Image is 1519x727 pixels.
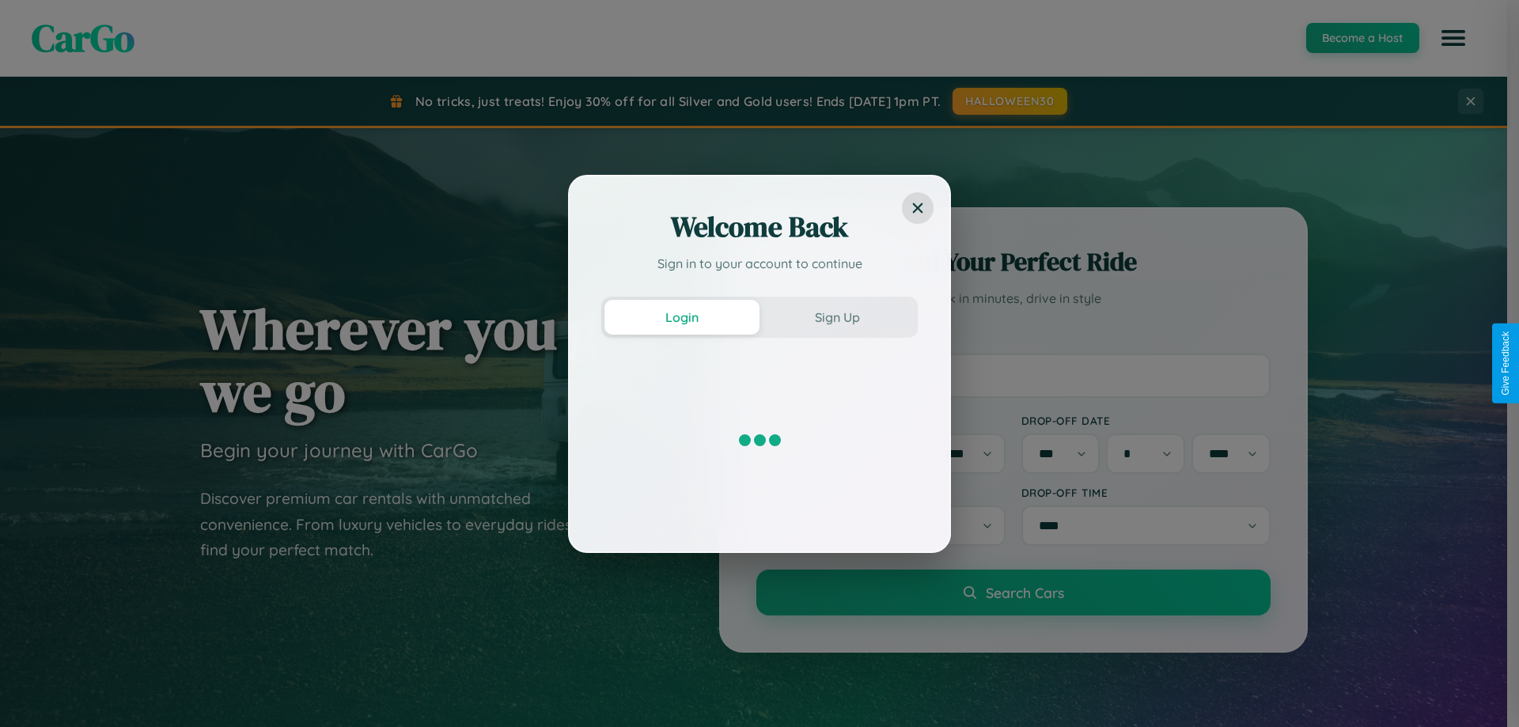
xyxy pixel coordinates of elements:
div: Give Feedback [1500,331,1511,396]
p: Sign in to your account to continue [601,254,918,273]
button: Sign Up [759,300,915,335]
button: Login [604,300,759,335]
h2: Welcome Back [601,208,918,246]
iframe: Intercom live chat [16,673,54,711]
